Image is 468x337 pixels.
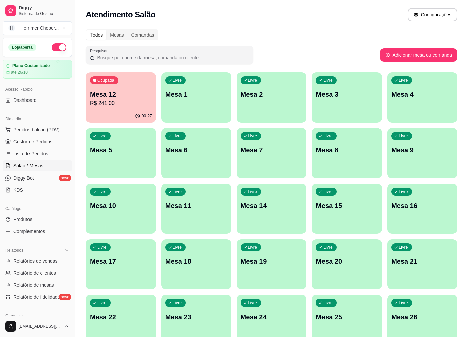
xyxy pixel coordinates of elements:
[323,300,333,306] p: Livre
[387,239,457,289] button: LivreMesa 21
[173,78,182,83] p: Livre
[19,5,69,11] span: Diggy
[3,226,72,237] a: Complementos
[3,173,72,183] a: Diggy Botnovo
[387,128,457,178] button: LivreMesa 9
[97,300,107,306] p: Livre
[323,133,333,139] p: Livre
[312,184,382,234] button: LivreMesa 15
[323,189,333,194] p: Livre
[86,9,155,20] h2: Atendimento Salão
[13,97,37,104] span: Dashboard
[237,184,307,234] button: LivreMesa 14
[237,239,307,289] button: LivreMesa 19
[312,128,382,178] button: LivreMesa 8
[3,95,72,106] a: Dashboard
[95,54,249,61] input: Pesquisar
[399,245,408,250] p: Livre
[19,11,69,16] span: Sistema de Gestão
[3,148,72,159] a: Lista de Pedidos
[248,245,257,250] p: Livre
[391,145,453,155] p: Mesa 9
[399,133,408,139] p: Livre
[237,72,307,123] button: LivreMesa 2
[3,318,72,334] button: [EMAIL_ADDRESS][DOMAIN_NAME]
[3,311,72,321] div: Gerenciar
[399,189,408,194] p: Livre
[90,145,152,155] p: Mesa 5
[97,189,107,194] p: Livre
[173,245,182,250] p: Livre
[391,90,453,99] p: Mesa 4
[3,203,72,214] div: Catálogo
[90,48,110,54] label: Pesquisar
[86,72,156,123] button: OcupadaMesa 12R$ 241,0000:27
[142,113,152,119] p: 00:27
[3,114,72,124] div: Dia a dia
[3,280,72,290] a: Relatório de mesas
[90,257,152,266] p: Mesa 17
[13,270,56,276] span: Relatório de clientes
[3,256,72,266] a: Relatórios de vendas
[237,128,307,178] button: LivreMesa 7
[5,248,23,253] span: Relatórios
[3,136,72,147] a: Gestor de Pedidos
[241,90,303,99] p: Mesa 2
[97,78,114,83] p: Ocupada
[19,324,61,329] span: [EMAIL_ADDRESS][DOMAIN_NAME]
[97,133,107,139] p: Livre
[13,187,23,193] span: KDS
[52,43,66,51] button: Alterar Status
[8,44,36,51] div: Loja aberta
[13,162,43,169] span: Salão / Mesas
[13,150,48,157] span: Lista de Pedidos
[86,184,156,234] button: LivreMesa 10
[173,133,182,139] p: Livre
[387,184,457,234] button: LivreMesa 16
[90,312,152,322] p: Mesa 22
[248,189,257,194] p: Livre
[86,30,106,40] div: Todos
[165,257,227,266] p: Mesa 18
[3,60,72,79] a: Plano Customizadoaté 26/10
[13,282,54,288] span: Relatório de mesas
[161,239,231,289] button: LivreMesa 18
[106,30,127,40] div: Mesas
[316,201,378,210] p: Mesa 15
[316,145,378,155] p: Mesa 8
[90,201,152,210] p: Mesa 10
[391,201,453,210] p: Mesa 16
[3,292,72,302] a: Relatório de fidelidadenovo
[387,72,457,123] button: LivreMesa 4
[86,239,156,289] button: LivreMesa 17
[399,300,408,306] p: Livre
[165,201,227,210] p: Mesa 11
[13,216,32,223] span: Produtos
[165,312,227,322] p: Mesa 23
[165,90,227,99] p: Mesa 1
[391,257,453,266] p: Mesa 21
[90,99,152,107] p: R$ 241,00
[408,8,457,21] button: Configurações
[161,128,231,178] button: LivreMesa 6
[241,312,303,322] p: Mesa 24
[3,124,72,135] button: Pedidos balcão (PDV)
[161,72,231,123] button: LivreMesa 1
[316,90,378,99] p: Mesa 3
[248,133,257,139] p: Livre
[316,257,378,266] p: Mesa 20
[248,300,257,306] p: Livre
[13,294,60,300] span: Relatório de fidelidade
[173,300,182,306] p: Livre
[20,25,59,31] div: Hemmer Choper ...
[13,138,52,145] span: Gestor de Pedidos
[380,48,457,62] button: Adicionar mesa ou comanda
[323,78,333,83] p: Livre
[13,175,34,181] span: Diggy Bot
[3,3,72,19] a: DiggySistema de Gestão
[13,258,58,264] span: Relatórios de vendas
[323,245,333,250] p: Livre
[90,90,152,99] p: Mesa 12
[316,312,378,322] p: Mesa 25
[3,268,72,278] a: Relatório de clientes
